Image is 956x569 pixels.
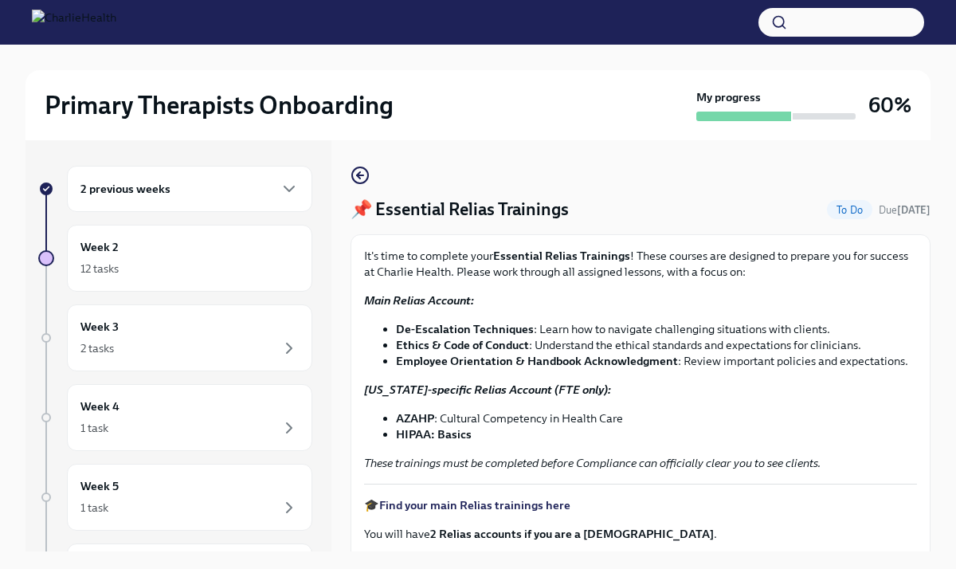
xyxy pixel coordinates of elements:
[396,353,917,369] li: : Review important policies and expectations.
[364,248,917,280] p: It's time to complete your ! These courses are designed to prepare you for success at Charlie Hea...
[80,238,119,256] h6: Week 2
[396,337,917,353] li: : Understand the ethical standards and expectations for clinicians.
[364,383,611,397] strong: [US_STATE]-specific Relias Account (FTE only):
[80,420,108,436] div: 1 task
[696,89,761,105] strong: My progress
[80,398,119,415] h6: Week 4
[396,322,534,336] strong: De-Escalation Techniques
[430,527,714,541] strong: 2 Relias accounts if you are a [DEMOGRAPHIC_DATA]
[827,204,872,216] span: To Do
[80,340,114,356] div: 2 tasks
[80,318,119,336] h6: Week 3
[80,477,119,495] h6: Week 5
[38,464,312,531] a: Week 51 task
[396,410,917,426] li: : Cultural Competency in Health Care
[364,497,917,513] p: 🎓
[38,304,312,371] a: Week 32 tasks
[868,91,911,120] h3: 60%
[897,204,931,216] strong: [DATE]
[80,261,119,277] div: 12 tasks
[364,456,821,470] em: These trainings must be completed before Compliance can officially clear you to see clients.
[364,526,917,542] p: You will have .
[879,204,931,216] span: Due
[396,354,678,368] strong: Employee Orientation & Handbook Acknowledgment
[879,202,931,218] span: August 18th, 2025 10:00
[45,89,394,121] h2: Primary Therapists Onboarding
[38,384,312,451] a: Week 41 task
[351,198,569,222] h4: 📌 Essential Relias Trainings
[396,427,472,441] strong: HIPAA: Basics
[38,225,312,292] a: Week 212 tasks
[396,321,917,337] li: : Learn how to navigate challenging situations with clients.
[396,338,529,352] strong: Ethics & Code of Conduct
[32,10,116,35] img: CharlieHealth
[364,293,474,308] strong: Main Relias Account:
[493,249,630,263] strong: Essential Relias Trainings
[80,180,170,198] h6: 2 previous weeks
[67,166,312,212] div: 2 previous weeks
[80,500,108,516] div: 1 task
[396,411,434,426] strong: AZAHP
[379,498,570,512] a: Find your main Relias trainings here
